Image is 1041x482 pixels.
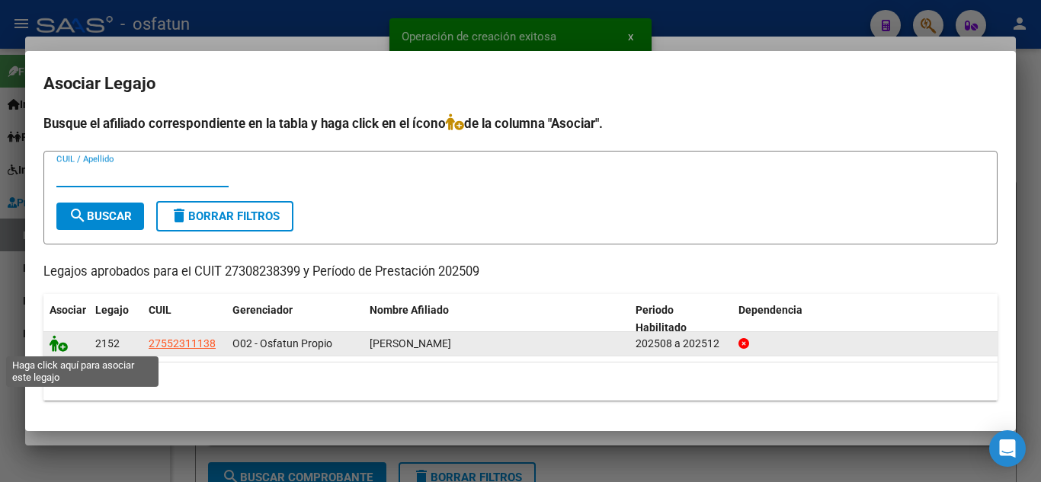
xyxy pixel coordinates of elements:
span: Dependencia [738,304,802,316]
p: Legajos aprobados para el CUIT 27308238399 y Período de Prestación 202509 [43,263,998,282]
mat-icon: delete [170,206,188,225]
span: Buscar [69,209,132,223]
datatable-header-cell: Asociar [43,294,89,344]
span: ALLEN MARIA ANGELES [370,337,451,350]
span: Asociar [50,304,86,316]
span: Borrar Filtros [170,209,280,223]
datatable-header-cell: CUIL [143,294,226,344]
datatable-header-cell: Gerenciador [226,294,364,344]
span: Gerenciador [232,304,293,316]
span: Nombre Afiliado [370,304,449,316]
div: 202508 a 202512 [636,335,726,353]
button: Borrar Filtros [156,201,293,231]
div: Open Intercom Messenger [989,430,1026,467]
span: 27552311138 [149,337,216,350]
h4: Busque el afiliado correspondiente en la tabla y haga click en el ícono de la columna "Asociar". [43,113,998,133]
h2: Asociar Legajo [43,69,998,98]
span: O02 - Osfatun Propio [232,337,332,350]
mat-icon: search [69,206,87,225]
div: 1 registros [43,362,998,401]
datatable-header-cell: Dependencia [732,294,998,344]
datatable-header-cell: Periodo Habilitado [629,294,732,344]
span: 2152 [95,337,120,350]
datatable-header-cell: Legajo [89,294,143,344]
span: Periodo Habilitado [636,304,687,334]
datatable-header-cell: Nombre Afiliado [364,294,629,344]
span: CUIL [149,304,171,316]
button: Buscar [56,203,144,230]
span: Legajo [95,304,129,316]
